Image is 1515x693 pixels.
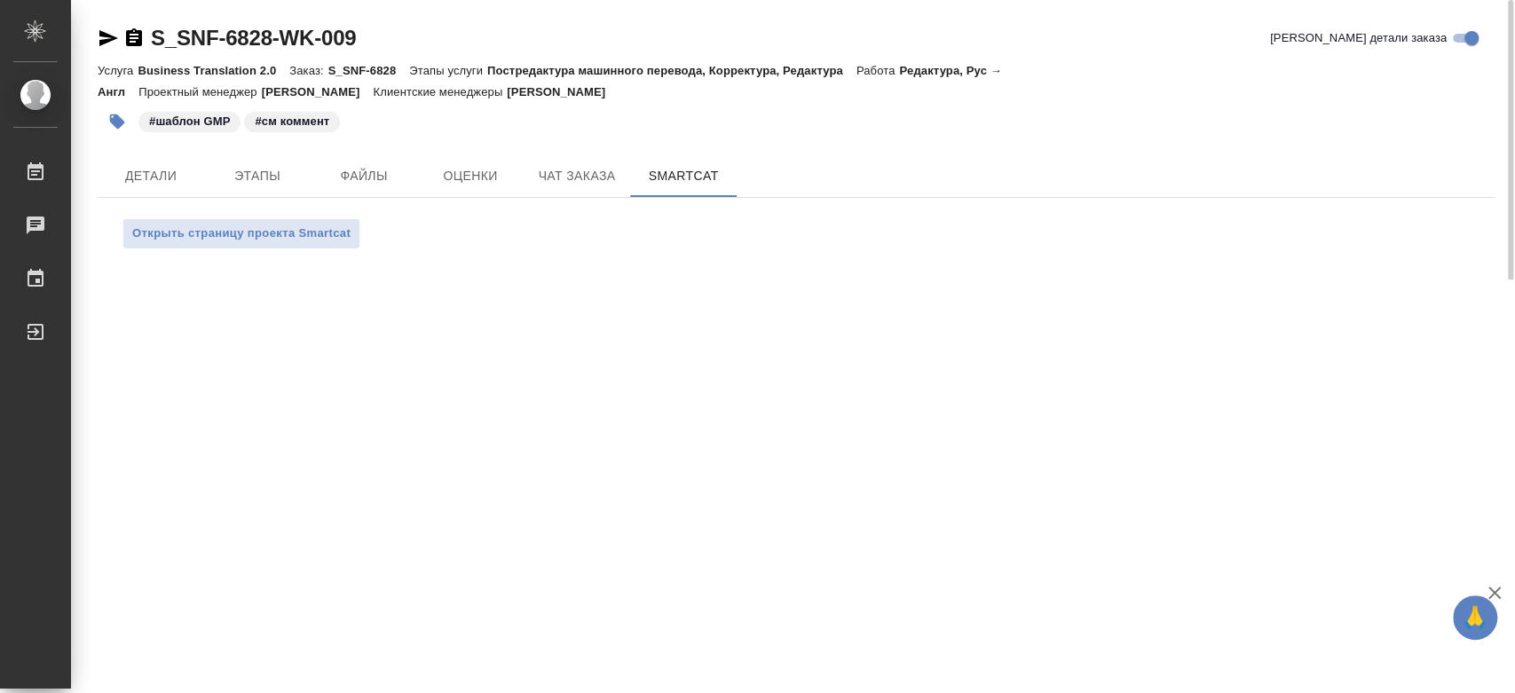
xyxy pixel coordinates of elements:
span: Файлы [321,165,406,187]
span: Чат заказа [534,165,619,187]
span: 🙏 [1460,599,1490,636]
p: [PERSON_NAME] [262,85,374,98]
span: Открыть страницу проекта Smartcat [132,224,351,244]
button: Добавить тэг [98,102,137,141]
p: Заказ: [289,64,327,77]
button: Открыть страницу проекта Smartcat [122,218,360,249]
span: шаблон GMP [137,113,242,128]
button: Скопировать ссылку для ЯМессенджера [98,28,119,49]
p: Клиентские менеджеры [374,85,508,98]
p: Этапы услуги [409,64,487,77]
p: Business Translation 2.0 [138,64,289,77]
p: Проектный менеджер [138,85,261,98]
button: 🙏 [1453,595,1497,640]
button: Скопировать ссылку [123,28,145,49]
p: Постредактура машинного перевода, Корректура, Редактура [487,64,856,77]
p: Работа [856,64,900,77]
a: S_SNF-6828-WK-009 [151,26,356,50]
p: #шаблон GMP [149,113,230,130]
span: Оценки [428,165,513,187]
span: см коммент [242,113,342,128]
span: Этапы [215,165,300,187]
p: [PERSON_NAME] [507,85,619,98]
p: #см коммент [255,113,329,130]
p: Услуга [98,64,138,77]
span: [PERSON_NAME] детали заказа [1270,29,1447,47]
p: S_SNF-6828 [328,64,410,77]
span: Детали [108,165,193,187]
span: SmartCat [641,165,726,187]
